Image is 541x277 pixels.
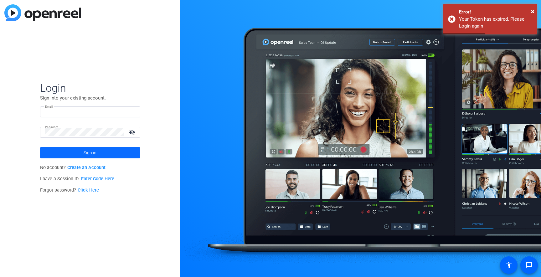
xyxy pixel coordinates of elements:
[67,165,106,170] a: Create an Account
[45,108,135,115] input: Enter Email Address
[459,16,533,30] div: Your Token has expired. Please Login again
[78,187,99,193] a: Click Here
[40,165,106,170] span: No account?
[40,176,114,182] span: I have a Session ID.
[531,7,534,16] button: Close
[40,95,140,101] p: Sign into your existing account.
[45,105,53,108] mat-label: Email
[45,125,59,129] mat-label: Password
[40,187,99,193] span: Forgot password?
[81,176,114,182] a: Enter Code Here
[459,8,533,16] div: Error!
[125,128,140,137] mat-icon: visibility_off
[525,261,533,269] mat-icon: message
[4,4,81,21] img: blue-gradient.svg
[531,8,534,15] span: ×
[40,81,140,95] span: Login
[40,147,140,158] button: Sign in
[505,261,513,269] mat-icon: accessibility
[84,145,96,161] span: Sign in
